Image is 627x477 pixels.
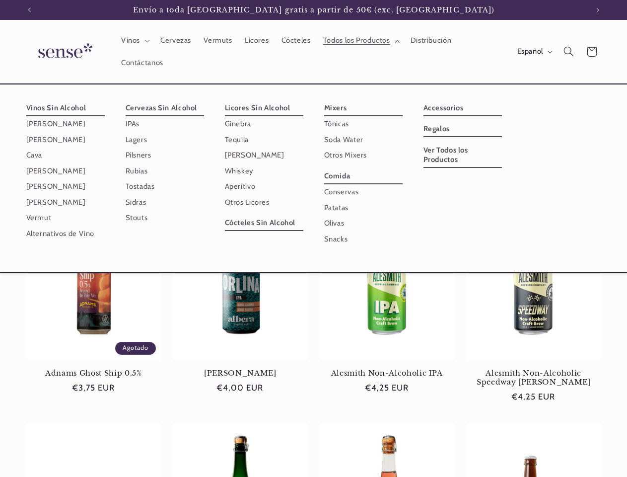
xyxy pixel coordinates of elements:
[324,168,403,184] a: Comida
[26,226,105,241] a: Alternativos de Vino
[115,30,154,52] summary: Vinos
[26,37,101,66] img: Sense
[225,163,303,178] a: Whiskey
[225,179,303,194] a: Aperitivo
[126,210,204,226] a: Stouts
[423,121,502,137] a: Regalos
[26,116,105,132] a: [PERSON_NAME]
[225,132,303,147] a: Tequila
[26,132,105,147] a: [PERSON_NAME]
[557,40,580,63] summary: Búsqueda
[126,194,204,210] a: Sidras
[324,132,403,147] a: Soda Water
[423,142,502,167] a: Ver Todos los Productos
[245,36,269,45] span: Licores
[126,100,204,116] a: Cervezas Sin Alcohol
[324,200,403,215] a: Patatas
[198,30,239,52] a: Vermuts
[26,179,105,194] a: [PERSON_NAME]
[26,100,105,116] a: Vinos Sin Alcohol
[225,215,303,231] a: Cócteles Sin Alcohol
[411,36,452,45] span: Distribución
[324,184,403,200] a: Conservas
[324,148,403,163] a: Otros Mixers
[324,231,403,246] a: Snacks
[404,30,458,52] a: Distribución
[126,163,204,178] a: Rubias
[324,116,403,132] a: Tónicas
[323,36,390,45] span: Todos los Productos
[26,210,105,226] a: Vermut
[121,36,140,45] span: Vinos
[160,36,191,45] span: Cervezas
[324,100,403,116] a: Mixers
[26,369,161,378] a: Adnams Ghost Ship 0.5%
[225,148,303,163] a: [PERSON_NAME]
[317,30,404,52] summary: Todos los Productos
[22,34,105,70] a: Sense
[517,46,543,57] span: Español
[133,5,494,14] span: Envío a toda [GEOGRAPHIC_DATA] gratis a partir de 50€ (exc. [GEOGRAPHIC_DATA])
[423,100,502,116] a: Accessorios
[121,58,163,68] span: Contáctanos
[225,100,303,116] a: Licores Sin Alcohol
[204,36,232,45] span: Vermuts
[126,132,204,147] a: Lagers
[26,194,105,210] a: [PERSON_NAME]
[225,116,303,132] a: Ginebra
[26,148,105,163] a: Cava
[320,369,455,378] a: Alesmith Non-Alcoholic IPA
[173,369,308,378] a: [PERSON_NAME]
[281,36,311,45] span: Cócteles
[126,148,204,163] a: Pilsners
[126,179,204,194] a: Tostadas
[324,216,403,231] a: Olivas
[115,52,169,74] a: Contáctanos
[275,30,317,52] a: Cócteles
[511,42,557,62] button: Español
[26,163,105,178] a: [PERSON_NAME]
[126,116,204,132] a: IPAs
[154,30,197,52] a: Cervezas
[225,194,303,210] a: Otros Licores
[466,369,601,387] a: Alesmith Non-Alcoholic Speedway [PERSON_NAME]
[238,30,275,52] a: Licores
